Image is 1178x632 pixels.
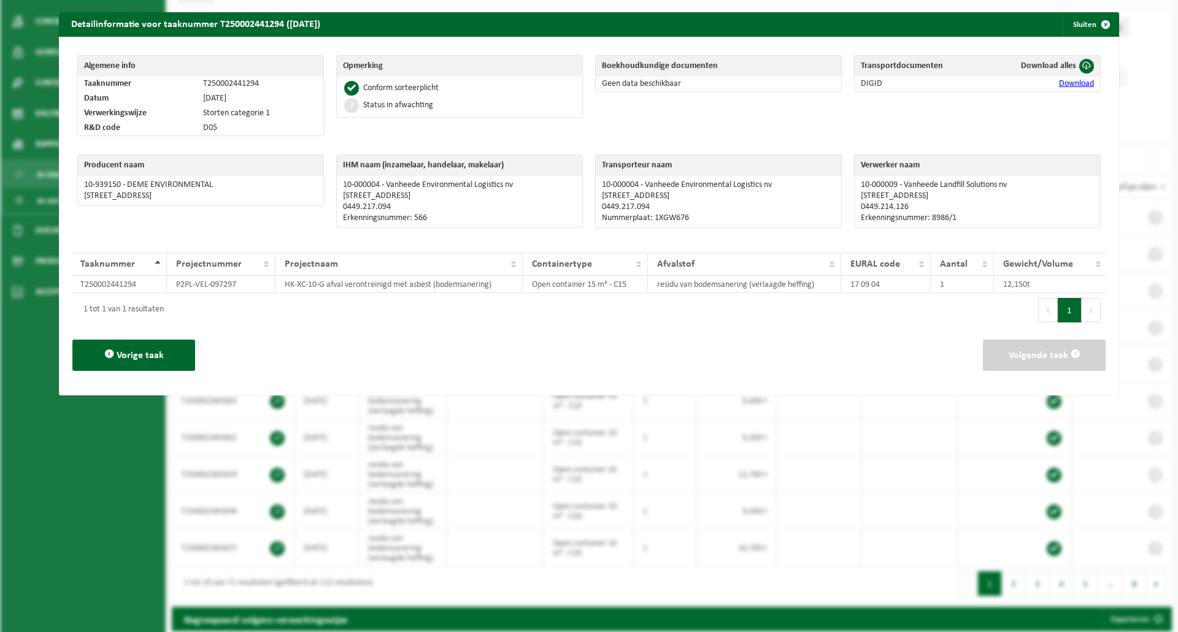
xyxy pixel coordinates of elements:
[285,259,338,269] span: Projectnaam
[994,276,1107,293] td: 12,150t
[343,202,576,212] p: 0449.217.094
[602,191,835,201] p: [STREET_ADDRESS]
[197,121,323,135] td: D05
[363,84,439,93] div: Conform sorteerplicht
[117,351,164,360] span: Vorige taak
[78,77,197,91] td: Taaknummer
[275,276,523,293] td: HK-XC-10-G afval verontreinigd met asbest (bodemsanering)
[596,155,841,176] th: Transporteur naam
[78,106,197,121] td: Verwerkingswijze
[841,276,931,293] td: 17 09 04
[78,121,197,135] td: R&D code
[1058,298,1082,322] button: 1
[176,259,242,269] span: Projectnummer
[337,155,582,176] th: IHM naam (inzamelaar, handelaar, makelaar)
[363,101,433,110] div: Status in afwachting
[167,276,275,293] td: P2PL-VEL-097297
[337,56,582,77] th: Opmerking
[80,259,135,269] span: Taaknummer
[602,213,835,223] p: Nummerplaat: 1XGW676
[1021,61,1076,70] span: Download alles
[77,299,164,321] div: 1 tot 1 van 1 resultaten
[197,106,323,121] td: Storten categorie 1
[78,56,323,77] th: Algemene info
[1038,298,1058,322] button: Previous
[343,213,576,223] p: Erkenningsnummer: 566
[648,276,841,293] td: residu van bodemsanering (verlaagde heffing)
[596,77,841,91] td: Geen data beschikbaar
[855,56,984,77] th: Transportdocumenten
[1063,12,1118,37] button: Sluiten
[197,77,323,91] td: T250002441294
[532,259,592,269] span: Containertype
[861,213,1094,223] p: Erkenningsnummer: 8986/1
[78,91,197,106] td: Datum
[1059,79,1094,88] a: Download
[596,56,841,77] th: Boekhoudkundige documenten
[855,77,984,91] td: DIGID
[59,12,333,36] h2: Detailinformatie voor taaknummer T250002441294 ([DATE])
[78,155,323,176] th: Producent naam
[343,180,576,190] p: 10-000004 - Vanheede Environmental Logistics nv
[983,340,1106,371] button: Volgende taak
[1003,259,1073,269] span: Gewicht/Volume
[343,191,576,201] p: [STREET_ADDRESS]
[71,276,167,293] td: T250002441294
[855,155,1100,176] th: Verwerker naam
[861,191,1094,201] p: [STREET_ADDRESS]
[197,91,323,106] td: [DATE]
[940,259,968,269] span: Aantal
[523,276,647,293] td: Open container 15 m³ - C15
[84,191,317,201] p: [STREET_ADDRESS]
[931,276,994,293] td: 1
[602,202,835,212] p: 0449.217.094
[850,259,900,269] span: EURAL code
[602,180,835,190] p: 10-000004 - Vanheede Environmental Logistics nv
[1082,298,1101,322] button: Next
[1009,351,1068,360] span: Volgende taak
[861,180,1094,190] p: 10-000009 - Vanheede Landfill Solutions nv
[84,180,317,190] p: 10-939150 - DEME ENVIRONMENTAL
[861,202,1094,212] p: 0449.214.126
[657,259,695,269] span: Afvalstof
[72,340,195,371] button: Vorige taak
